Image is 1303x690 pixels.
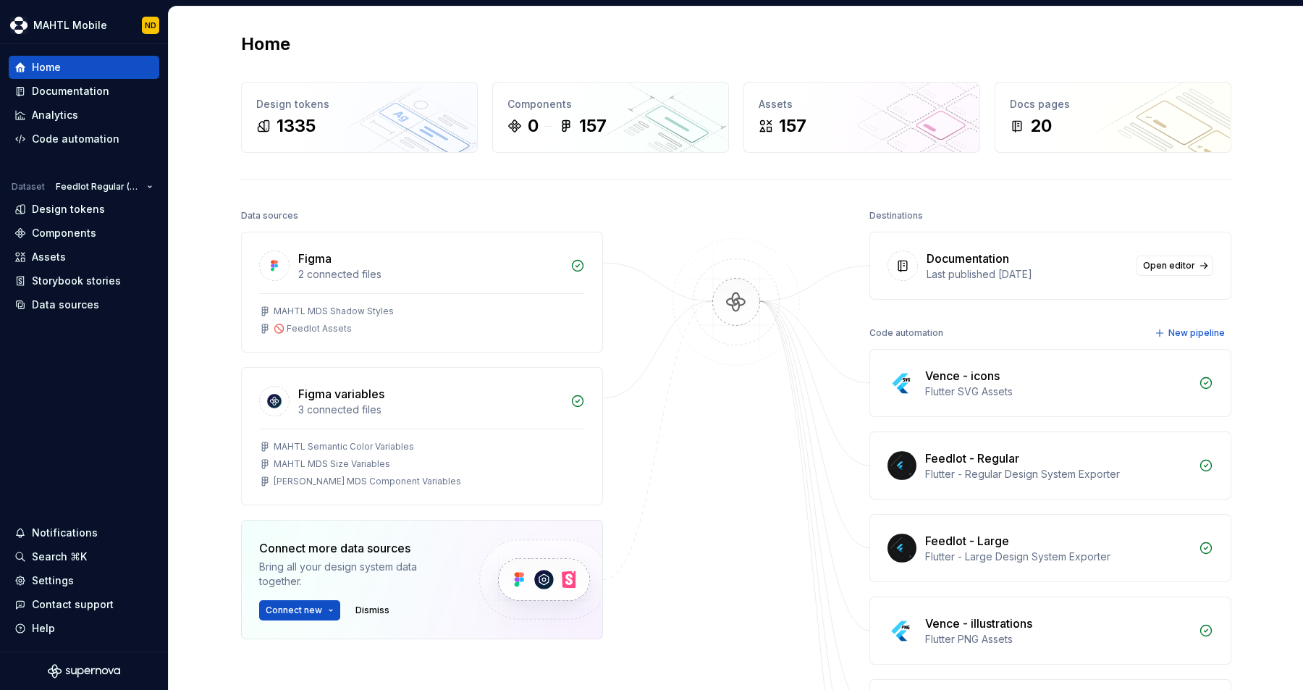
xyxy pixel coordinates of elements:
[32,298,99,312] div: Data sources
[32,526,98,540] div: Notifications
[33,18,107,33] div: MAHTL Mobile
[9,569,159,592] a: Settings
[927,267,1128,282] div: Last published [DATE]
[995,82,1231,153] a: Docs pages20
[9,593,159,616] button: Contact support
[925,450,1019,467] div: Feedlot - Regular
[259,600,340,620] button: Connect new
[9,545,159,568] button: Search ⌘K
[9,245,159,269] a: Assets
[32,274,121,288] div: Storybook stories
[32,202,105,216] div: Design tokens
[528,114,539,138] div: 0
[9,269,159,293] a: Storybook stories
[32,573,74,588] div: Settings
[9,521,159,544] button: Notifications
[925,467,1190,481] div: Flutter - Regular Design System Exporter
[274,323,352,335] div: 🚫 Feedlot Assets
[274,441,414,453] div: MAHTL Semantic Color Variables
[241,367,603,505] a: Figma variables3 connected filesMAHTL Semantic Color VariablesMAHTL MDS Size Variables[PERSON_NAM...
[349,600,396,620] button: Dismiss
[925,367,1000,384] div: Vence - icons
[259,560,455,589] div: Bring all your design system data together.
[32,250,66,264] div: Assets
[869,206,923,226] div: Destinations
[266,605,322,616] span: Connect new
[56,181,141,193] span: Feedlot Regular (New)
[12,181,45,193] div: Dataset
[492,82,729,153] a: Components0157
[274,476,461,487] div: [PERSON_NAME] MDS Component Variables
[298,403,562,417] div: 3 connected files
[32,60,61,75] div: Home
[277,114,316,138] div: 1335
[32,621,55,636] div: Help
[1150,323,1231,343] button: New pipeline
[507,97,714,112] div: Components
[579,114,607,138] div: 157
[48,664,120,678] svg: Supernova Logo
[925,384,1190,399] div: Flutter SVG Assets
[32,597,114,612] div: Contact support
[355,605,389,616] span: Dismiss
[927,250,1009,267] div: Documentation
[9,80,159,103] a: Documentation
[32,84,109,98] div: Documentation
[259,539,455,557] div: Connect more data sources
[298,267,562,282] div: 2 connected files
[145,20,156,31] div: ND
[49,177,159,197] button: Feedlot Regular (New)
[9,104,159,127] a: Analytics
[1143,260,1195,272] span: Open editor
[9,127,159,151] a: Code automation
[1137,256,1213,276] a: Open editor
[9,56,159,79] a: Home
[241,232,603,353] a: Figma2 connected filesMAHTL MDS Shadow Styles🚫 Feedlot Assets
[32,226,96,240] div: Components
[1030,114,1052,138] div: 20
[256,97,463,112] div: Design tokens
[9,617,159,640] button: Help
[9,198,159,221] a: Design tokens
[9,222,159,245] a: Components
[274,306,394,317] div: MAHTL MDS Shadow Styles
[32,550,87,564] div: Search ⌘K
[779,114,806,138] div: 157
[1168,327,1225,339] span: New pipeline
[241,33,290,56] h2: Home
[241,82,478,153] a: Design tokens1335
[10,17,28,34] img: 317a9594-9ec3-41ad-b59a-e557b98ff41d.png
[274,458,390,470] div: MAHTL MDS Size Variables
[743,82,980,153] a: Assets157
[925,615,1032,632] div: Vence - illustrations
[298,250,332,267] div: Figma
[32,108,78,122] div: Analytics
[759,97,965,112] div: Assets
[1010,97,1216,112] div: Docs pages
[925,550,1190,564] div: Flutter - Large Design System Exporter
[3,9,165,41] button: MAHTL MobileND
[32,132,119,146] div: Code automation
[298,385,384,403] div: Figma variables
[925,532,1009,550] div: Feedlot - Large
[869,323,943,343] div: Code automation
[925,632,1190,647] div: Flutter PNG Assets
[241,206,298,226] div: Data sources
[9,293,159,316] a: Data sources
